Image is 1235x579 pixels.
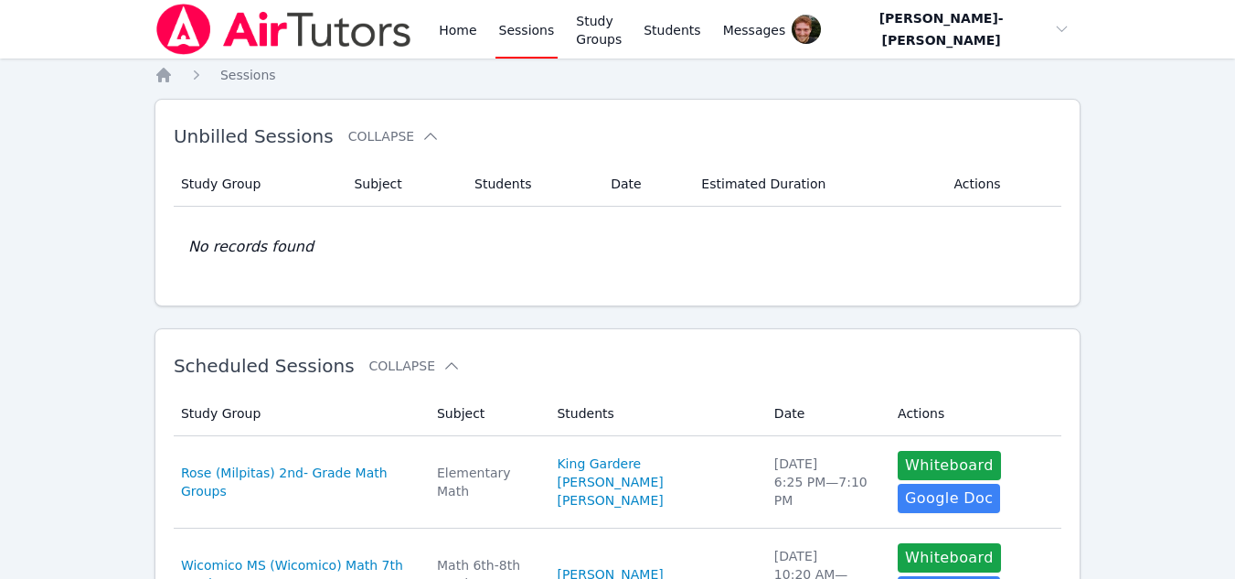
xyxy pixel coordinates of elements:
button: Whiteboard [898,451,1001,480]
th: Subject [426,391,546,436]
div: [DATE] 6:25 PM — 7:10 PM [774,455,876,509]
tr: Rose (Milpitas) 2nd- Grade Math GroupsElementary MathKing Gardere[PERSON_NAME][PERSON_NAME][DATE]... [174,436,1061,529]
th: Students [546,391,762,436]
button: Collapse [369,357,461,375]
button: Whiteboard [898,543,1001,573]
a: [PERSON_NAME] [557,473,663,491]
span: Sessions [220,68,276,82]
th: Subject [343,162,463,207]
button: Collapse [348,127,440,145]
a: [PERSON_NAME] [557,491,663,509]
span: Messages [723,21,786,39]
th: Students [463,162,600,207]
a: King Gardere [557,455,641,473]
a: Rose (Milpitas) 2nd- Grade Math Groups [181,464,415,500]
div: Elementary Math [437,464,535,500]
span: Unbilled Sessions [174,125,334,147]
span: Scheduled Sessions [174,355,355,377]
th: Date [763,391,887,436]
td: No records found [174,207,1061,287]
a: Sessions [220,66,276,84]
img: Air Tutors [154,4,413,55]
a: Google Doc [898,484,1000,513]
nav: Breadcrumb [154,66,1081,84]
th: Date [600,162,690,207]
th: Estimated Duration [690,162,942,207]
th: Actions [887,391,1061,436]
th: Actions [942,162,1061,207]
th: Study Group [174,162,344,207]
th: Study Group [174,391,426,436]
